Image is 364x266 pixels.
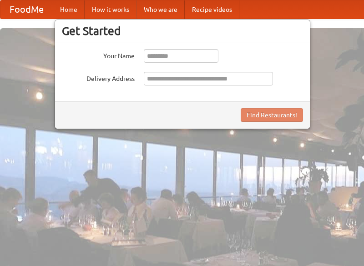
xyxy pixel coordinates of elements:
h3: Get Started [62,24,303,38]
a: FoodMe [0,0,53,19]
a: Recipe videos [185,0,239,19]
a: Who we are [136,0,185,19]
label: Delivery Address [62,72,135,83]
button: Find Restaurants! [241,108,303,122]
a: Home [53,0,85,19]
label: Your Name [62,49,135,60]
a: How it works [85,0,136,19]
